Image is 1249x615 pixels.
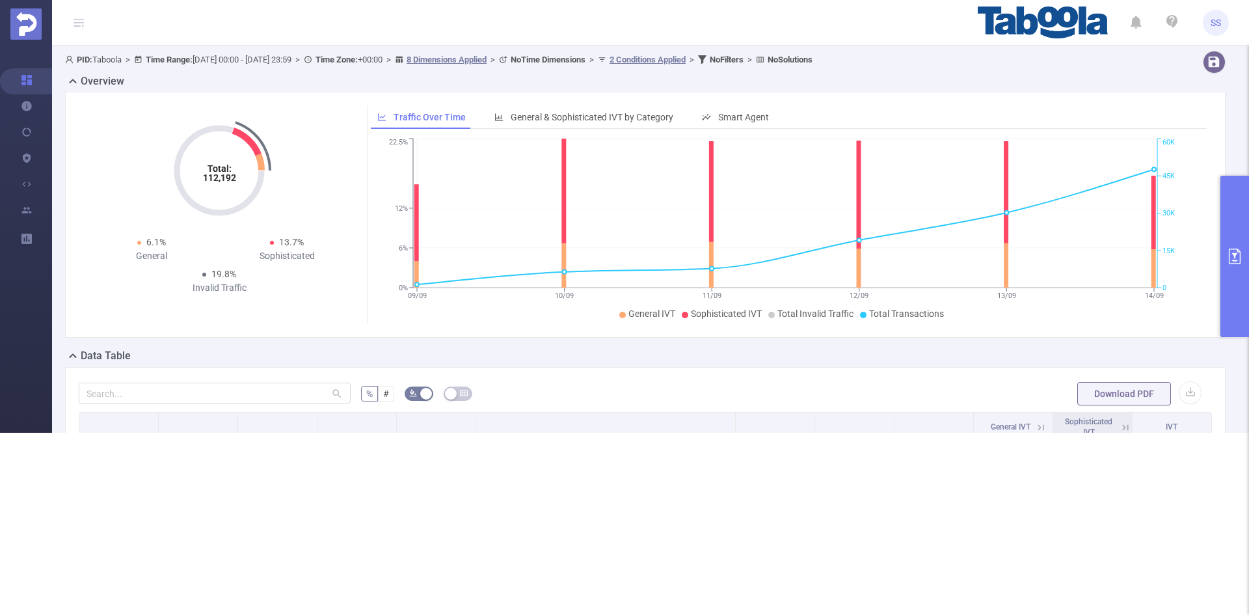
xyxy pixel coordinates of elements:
[869,308,944,319] span: Total Transactions
[366,389,373,399] span: %
[1211,10,1221,36] span: SS
[81,348,131,364] h2: Data Table
[77,55,92,64] b: PID:
[997,292,1015,300] tspan: 13/09
[628,308,675,319] span: General IVT
[511,55,585,64] b: No Time Dimensions
[211,269,236,279] span: 19.8%
[383,55,395,64] span: >
[399,284,408,292] tspan: 0%
[65,55,813,64] span: Taboola [DATE] 00:00 - [DATE] 23:59 +00:00
[710,55,744,64] b: No Filters
[389,139,408,147] tspan: 22.5%
[208,163,232,174] tspan: Total:
[219,249,355,263] div: Sophisticated
[555,292,574,300] tspan: 10/09
[1144,292,1163,300] tspan: 14/09
[10,8,42,40] img: Protected Media
[585,55,598,64] span: >
[383,389,389,399] span: #
[718,112,769,122] span: Smart Agent
[377,113,386,122] i: icon: line-chart
[702,292,721,300] tspan: 11/09
[768,55,813,64] b: No Solutions
[146,237,166,247] span: 6.1%
[1162,172,1175,180] tspan: 45K
[84,249,219,263] div: General
[1077,382,1171,405] button: Download PDF
[1166,422,1177,431] span: IVT
[955,413,973,484] i: Filter menu
[1065,417,1112,437] span: Sophisticated IVT
[686,55,698,64] span: >
[1162,210,1175,218] tspan: 30K
[1162,139,1175,147] tspan: 60K
[494,113,504,122] i: icon: bar-chart
[279,237,304,247] span: 13.7%
[291,55,304,64] span: >
[79,383,351,403] input: Search...
[81,74,124,89] h2: Overview
[399,244,408,253] tspan: 6%
[122,55,134,64] span: >
[316,55,358,64] b: Time Zone:
[407,55,487,64] u: 8 Dimensions Applied
[203,172,236,183] tspan: 112,192
[691,308,762,319] span: Sophisticated IVT
[991,422,1030,431] span: General IVT
[409,389,417,397] i: icon: bg-colors
[1162,284,1166,292] tspan: 0
[777,308,853,319] span: Total Invalid Traffic
[152,281,287,295] div: Invalid Traffic
[511,112,673,122] span: General & Sophisticated IVT by Category
[610,55,686,64] u: 2 Conditions Applied
[395,204,408,213] tspan: 12%
[146,55,193,64] b: Time Range:
[65,55,77,64] i: icon: user
[1162,247,1175,255] tspan: 15K
[487,55,499,64] span: >
[394,112,466,122] span: Traffic Over Time
[850,292,868,300] tspan: 12/09
[460,389,468,397] i: icon: table
[744,55,756,64] span: >
[407,292,426,300] tspan: 09/09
